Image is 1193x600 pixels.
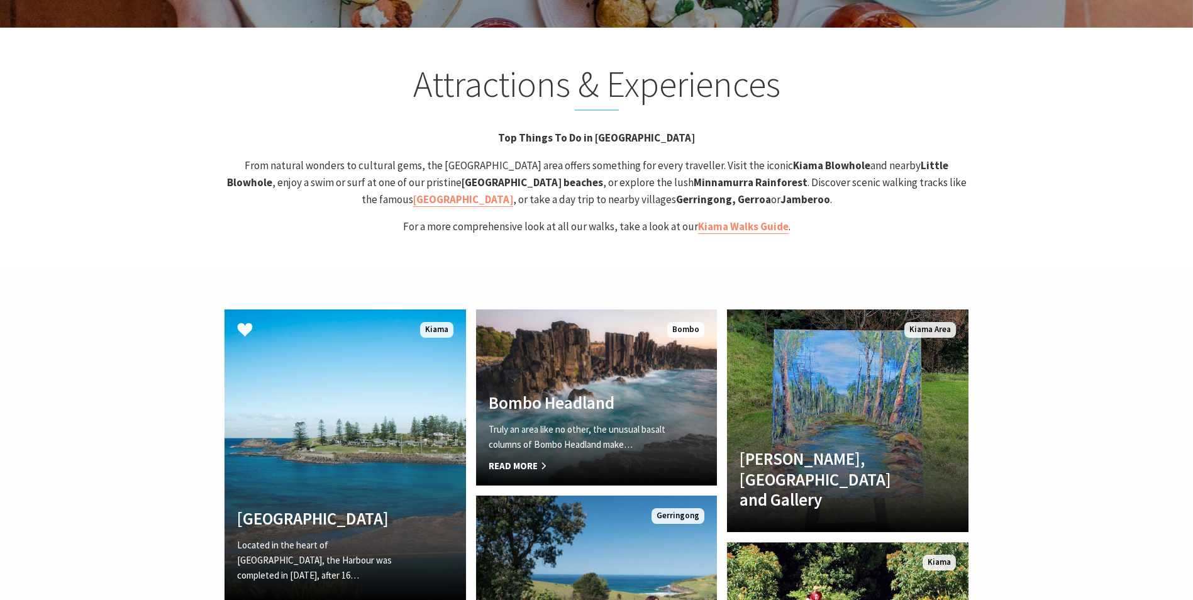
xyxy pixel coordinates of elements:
span: From natural wonders to cultural gems, the [GEOGRAPHIC_DATA] area offers something for every trav... [227,158,967,207]
span: Kiama [923,555,956,570]
strong: [GEOGRAPHIC_DATA] [413,192,513,206]
strong: Gerringong, Gerroa [676,192,771,206]
h4: Bombo Headland [489,392,669,413]
strong: Top Things To Do in [GEOGRAPHIC_DATA] [498,131,695,145]
span: Bombo [667,322,704,338]
p: [PERSON_NAME] will welcome you to her beautiful part of the world. A rustic country… [740,519,919,549]
strong: Little Blowhole [227,158,949,189]
h4: [GEOGRAPHIC_DATA] [237,508,417,528]
h4: [PERSON_NAME], [GEOGRAPHIC_DATA] and Gallery [740,448,919,509]
strong: Minnamurra Rainforest [694,175,807,189]
a: [GEOGRAPHIC_DATA] [413,192,513,207]
h2: Attractions & Experiences [225,62,969,111]
strong: Jamberoo [780,192,830,206]
span: Kiama Area [904,322,956,338]
strong: [GEOGRAPHIC_DATA] beaches [462,175,603,189]
span: Read More [489,458,669,474]
button: Click to Favourite Kiama Harbour [225,309,265,352]
a: Kiama Walks Guide [698,219,789,234]
span: For a more comprehensive look at all our walks, take a look at our . [403,219,791,234]
span: Gerringong [652,508,704,524]
p: Truly an area like no other, the unusual basalt columns of Bombo Headland make… [489,422,669,452]
a: Bombo Headland Truly an area like no other, the unusual basalt columns of Bombo Headland make… Re... [476,309,718,486]
strong: Kiama Blowhole [793,158,870,172]
p: Located in the heart of [GEOGRAPHIC_DATA], the Harbour was completed in [DATE], after 16… [237,538,417,583]
a: [PERSON_NAME], [GEOGRAPHIC_DATA] and Gallery [PERSON_NAME] will welcome you to her beautiful part... [727,309,968,532]
span: Kiama [420,322,453,338]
